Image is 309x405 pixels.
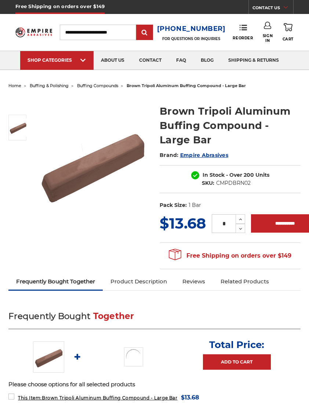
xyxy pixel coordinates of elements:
[244,172,254,178] span: 200
[157,24,226,34] a: [PHONE_NUMBER]
[203,354,271,370] a: Add to Cart
[193,51,221,70] a: blog
[213,273,277,290] a: Related Products
[180,152,228,158] a: Empire Abrasives
[137,25,152,40] input: Submit
[202,179,214,187] dt: SKU:
[221,51,286,70] a: shipping & returns
[189,201,201,209] dd: 1 Bar
[181,393,199,402] span: $13.68
[8,273,103,290] a: Frequently Bought Together
[30,83,69,88] a: buffing & polishing
[157,36,226,41] p: FOR QUESTIONS OR INQUIRIES
[283,22,294,43] a: Cart
[160,104,301,147] h1: Brown Tripoli Aluminum Buffing Compound - Large Bar
[203,172,225,178] span: In Stock
[18,395,42,401] strong: This Item:
[252,4,293,14] a: CONTACT US
[255,172,269,178] span: Units
[33,341,64,373] img: Brown Tripoli Aluminum Buffing Compound
[8,380,301,389] p: Please choose options for all selected products
[160,152,179,158] span: Brand:
[103,273,175,290] a: Product Description
[127,83,246,88] span: brown tripoli aluminum buffing compound - large bar
[8,83,21,88] a: home
[15,25,52,39] img: Empire Abrasives
[9,118,27,137] img: Brown Tripoli Aluminum Buffing Compound
[169,248,291,263] span: Free Shipping on orders over $149
[233,24,253,40] a: Reorder
[226,172,242,178] span: - Over
[160,201,187,209] dt: Pack Size:
[209,339,264,351] p: Total Price:
[8,311,90,321] span: Frequently Bought
[233,36,253,40] span: Reorder
[94,51,132,70] a: about us
[93,311,134,321] span: Together
[283,37,294,42] span: Cart
[160,214,206,232] span: $13.68
[132,51,169,70] a: contact
[35,106,149,221] img: Brown Tripoli Aluminum Buffing Compound
[18,395,178,401] span: Brown Tripoli Aluminum Buffing Compound - Large Bar
[263,33,273,43] span: Sign In
[77,83,118,88] a: buffing compounds
[216,179,251,187] dd: CMPDBRN02
[169,51,193,70] a: faq
[175,273,213,290] a: Reviews
[28,57,86,63] div: SHOP CATEGORIES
